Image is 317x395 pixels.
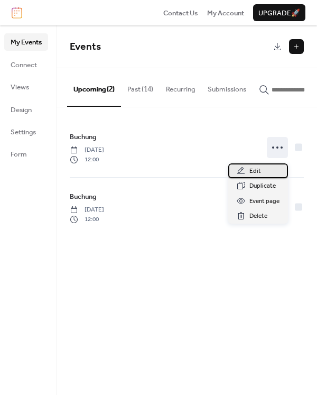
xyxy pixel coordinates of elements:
span: Form [11,149,27,160]
span: Connect [11,60,37,70]
span: Edit [249,166,261,177]
span: Upgrade 🚀 [258,8,300,19]
span: Delete [249,211,267,222]
img: logo [12,7,22,19]
span: Contact Us [163,8,198,19]
span: My Account [207,8,244,19]
span: Events [70,37,101,57]
span: Buchung [70,191,97,202]
span: Settings [11,127,36,137]
button: Recurring [160,68,201,105]
button: Past (14) [121,68,160,105]
span: Buchung [70,132,97,142]
a: My Account [207,7,244,18]
span: Views [11,82,29,93]
a: Views [4,78,48,95]
a: Contact Us [163,7,198,18]
a: Design [4,101,48,118]
a: Form [4,145,48,162]
a: My Events [4,33,48,50]
a: Buchung [70,131,97,143]
span: Design [11,105,32,115]
a: Connect [4,56,48,73]
button: Upgrade🚀 [253,4,305,21]
span: 12:00 [70,215,104,224]
span: [DATE] [70,205,104,215]
span: My Events [11,37,42,48]
span: Event page [249,196,279,207]
button: Submissions [201,68,253,105]
span: Duplicate [249,181,276,191]
a: Buchung [70,191,97,203]
button: Upcoming (2) [67,68,121,106]
a: Settings [4,123,48,140]
span: 12:00 [70,155,104,164]
span: [DATE] [70,145,104,155]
